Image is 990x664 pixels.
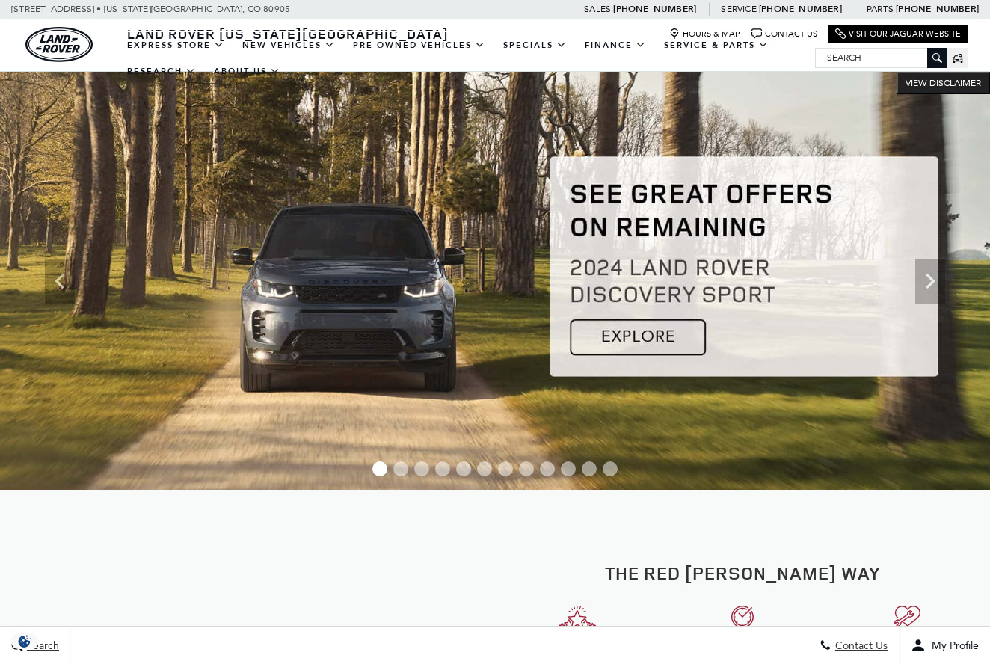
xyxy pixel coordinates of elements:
a: Pre-Owned Vehicles [344,32,494,58]
a: Hours & Map [669,28,740,40]
span: Go to slide 10 [561,461,576,476]
button: Open user profile menu [900,627,990,664]
a: Visit Our Jaguar Website [835,28,961,40]
button: VIEW DISCLAIMER [897,72,990,94]
span: Go to slide 9 [540,461,555,476]
span: Go to slide 11 [582,461,597,476]
span: Parts [867,4,894,14]
span: Land Rover [US_STATE][GEOGRAPHIC_DATA] [127,25,449,43]
span: Go to slide 12 [603,461,618,476]
nav: Main Navigation [118,32,815,84]
span: Go to slide 2 [393,461,408,476]
a: [PHONE_NUMBER] [613,3,696,15]
span: Go to slide 7 [498,461,513,476]
span: Go to slide 3 [414,461,429,476]
span: Go to slide 5 [456,461,471,476]
a: Specials [494,32,576,58]
div: Previous [45,259,75,304]
a: [PHONE_NUMBER] [759,3,842,15]
h2: The Red [PERSON_NAME] Way [506,563,979,582]
div: Next [915,259,945,304]
a: New Vehicles [233,32,344,58]
a: About Us [205,58,289,84]
a: EXPRESS STORE [118,32,233,58]
section: Click to Open Cookie Consent Modal [7,633,42,649]
a: Service & Parts [655,32,778,58]
a: Finance [576,32,655,58]
a: Land Rover [US_STATE][GEOGRAPHIC_DATA] [118,25,458,43]
span: VIEW DISCLAIMER [906,77,981,89]
span: My Profile [926,639,979,652]
span: Contact Us [831,639,888,652]
span: Go to slide 1 [372,461,387,476]
img: Opt-Out Icon [7,633,42,649]
input: Search [816,49,947,67]
span: Service [721,4,756,14]
a: Contact Us [751,28,817,40]
span: Go to slide 4 [435,461,450,476]
a: land-rover [25,27,93,62]
img: Land Rover [25,27,93,62]
span: Sales [584,4,611,14]
a: [STREET_ADDRESS] • [US_STATE][GEOGRAPHIC_DATA], CO 80905 [11,4,290,14]
a: Research [118,58,205,84]
span: Go to slide 6 [477,461,492,476]
a: [PHONE_NUMBER] [896,3,979,15]
span: Go to slide 8 [519,461,534,476]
